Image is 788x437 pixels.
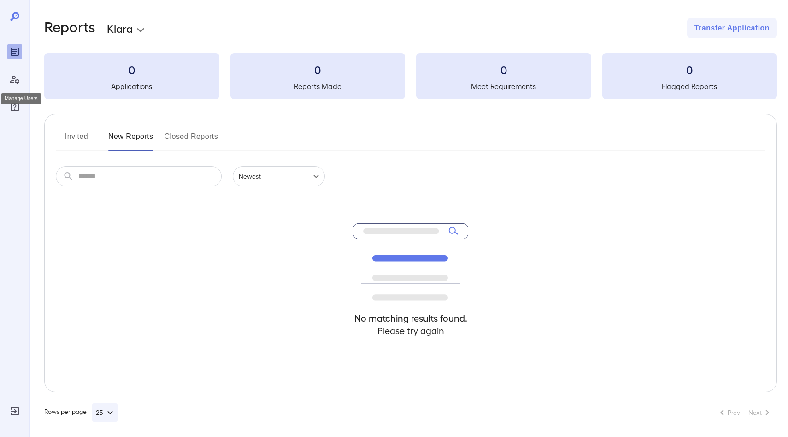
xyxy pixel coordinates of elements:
h5: Meet Requirements [416,81,591,92]
nav: pagination navigation [712,405,777,420]
div: FAQ [7,100,22,114]
h3: 0 [44,62,219,77]
h4: No matching results found. [353,312,468,324]
h5: Reports Made [230,81,406,92]
h3: 0 [602,62,777,77]
summary: 0Applications0Reports Made0Meet Requirements0Flagged Reports [44,53,777,99]
div: Manage Users [1,93,41,104]
div: Newest [233,166,325,186]
div: Manage Users [7,72,22,87]
button: Invited [56,129,97,151]
h4: Please try again [353,324,468,337]
button: Transfer Application [687,18,777,38]
h2: Reports [44,18,95,38]
div: Log Out [7,404,22,419]
p: Klara [107,21,133,36]
button: New Reports [108,129,153,151]
button: 25 [92,403,118,422]
div: Rows per page [44,403,118,422]
h5: Flagged Reports [602,81,777,92]
h3: 0 [230,62,406,77]
button: Closed Reports [165,129,218,151]
h5: Applications [44,81,219,92]
h3: 0 [416,62,591,77]
div: Reports [7,44,22,59]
